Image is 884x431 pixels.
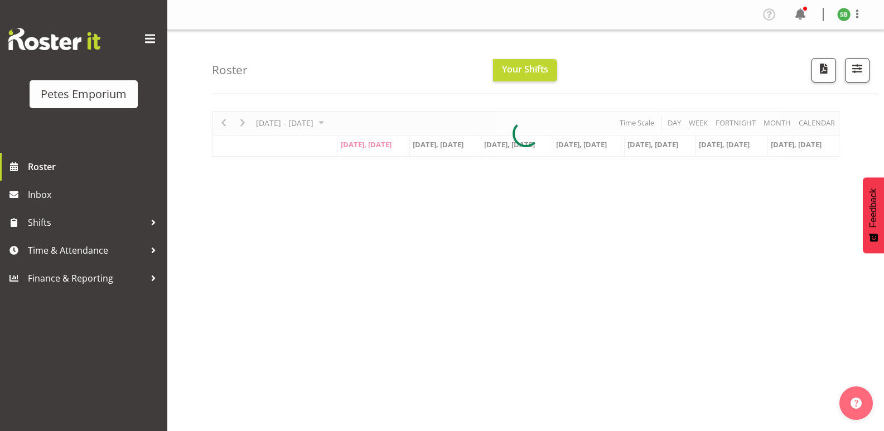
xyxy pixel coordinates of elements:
img: Rosterit website logo [8,28,100,50]
span: Time & Attendance [28,242,145,259]
button: Download a PDF of the roster according to the set date range. [811,58,836,83]
span: Finance & Reporting [28,270,145,287]
button: Filter Shifts [845,58,869,83]
span: Feedback [868,188,878,227]
button: Your Shifts [493,59,557,81]
h4: Roster [212,64,248,76]
span: Inbox [28,186,162,203]
img: help-xxl-2.png [851,398,862,409]
span: Your Shifts [502,63,548,75]
button: Feedback - Show survey [863,177,884,253]
img: stephanie-burden9828.jpg [837,8,851,21]
div: Petes Emporium [41,86,127,103]
span: Roster [28,158,162,175]
span: Shifts [28,214,145,231]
